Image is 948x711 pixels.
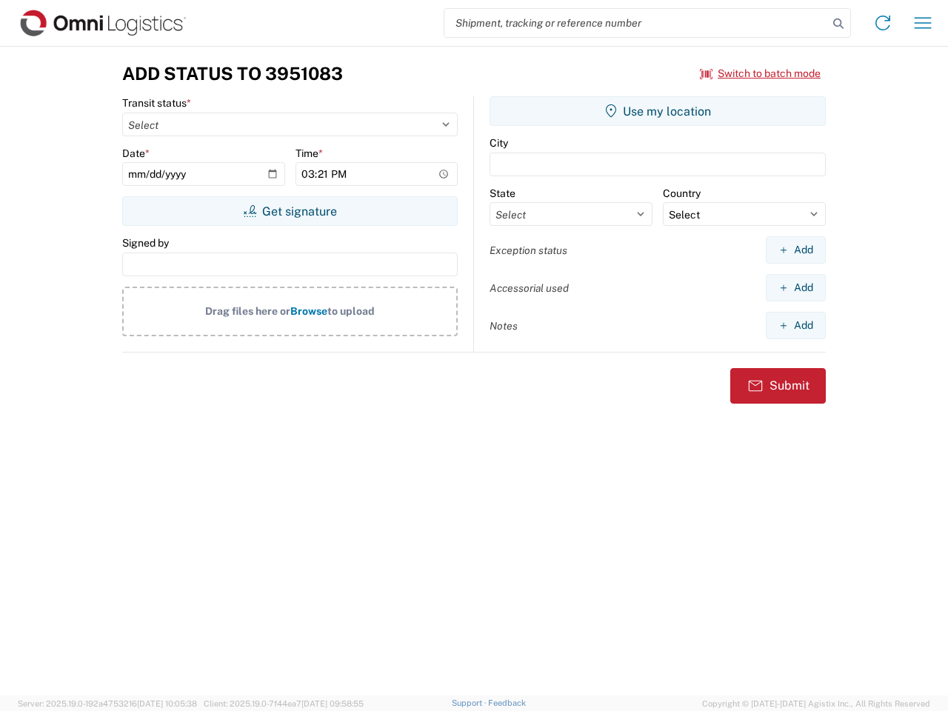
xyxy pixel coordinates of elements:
[204,699,364,708] span: Client: 2025.19.0-7f44ea7
[490,187,515,200] label: State
[663,187,701,200] label: Country
[490,96,826,126] button: Use my location
[296,147,323,160] label: Time
[452,698,489,707] a: Support
[290,305,327,317] span: Browse
[122,147,150,160] label: Date
[766,236,826,264] button: Add
[488,698,526,707] a: Feedback
[122,196,458,226] button: Get signature
[327,305,375,317] span: to upload
[766,312,826,339] button: Add
[444,9,828,37] input: Shipment, tracking or reference number
[18,699,197,708] span: Server: 2025.19.0-192a4753216
[301,699,364,708] span: [DATE] 09:58:55
[490,244,567,257] label: Exception status
[490,319,518,333] label: Notes
[122,96,191,110] label: Transit status
[490,281,569,295] label: Accessorial used
[122,63,343,84] h3: Add Status to 3951083
[766,274,826,301] button: Add
[490,136,508,150] label: City
[702,697,930,710] span: Copyright © [DATE]-[DATE] Agistix Inc., All Rights Reserved
[122,236,169,250] label: Signed by
[205,305,290,317] span: Drag files here or
[730,368,826,404] button: Submit
[700,61,821,86] button: Switch to batch mode
[137,699,197,708] span: [DATE] 10:05:38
